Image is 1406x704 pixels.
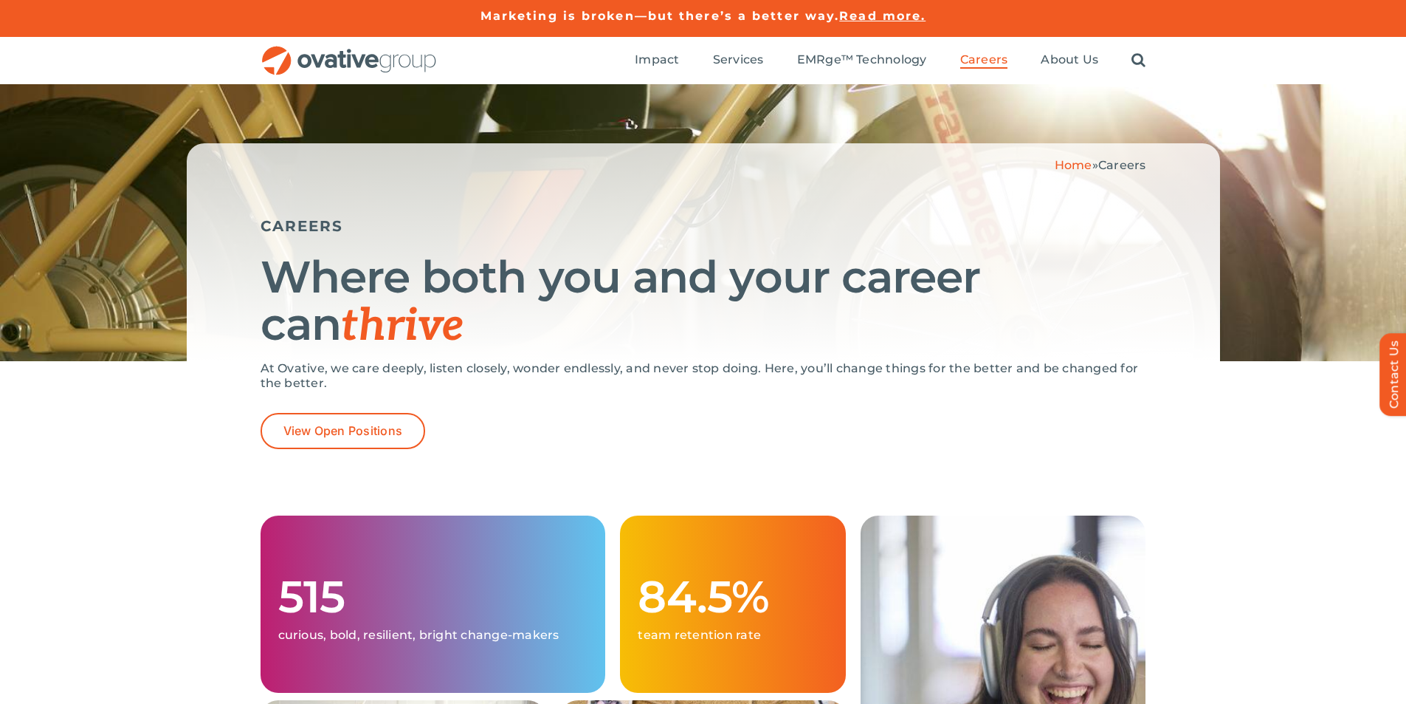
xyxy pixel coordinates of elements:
a: OG_Full_horizontal_RGB [261,44,438,58]
a: Home [1055,158,1092,172]
h1: Where both you and your career can [261,253,1146,350]
h1: 84.5% [638,573,827,621]
p: At Ovative, we care deeply, listen closely, wonder endlessly, and never stop doing. Here, you’ll ... [261,361,1146,391]
p: curious, bold, resilient, bright change-makers [278,628,588,643]
span: Services [713,52,764,67]
a: Services [713,52,764,69]
a: View Open Positions [261,413,426,449]
span: thrive [341,300,464,353]
span: Impact [635,52,679,67]
a: Impact [635,52,679,69]
a: Read more. [839,9,926,23]
a: Search [1131,52,1145,69]
h1: 515 [278,573,588,621]
span: EMRge™ Technology [797,52,927,67]
span: » [1055,158,1146,172]
p: team retention rate [638,628,827,643]
span: Careers [1098,158,1146,172]
span: Careers [960,52,1008,67]
h5: CAREERS [261,217,1146,235]
span: View Open Positions [283,424,403,438]
nav: Menu [635,37,1145,84]
a: Careers [960,52,1008,69]
span: About Us [1041,52,1098,67]
a: About Us [1041,52,1098,69]
a: EMRge™ Technology [797,52,927,69]
a: Marketing is broken—but there’s a better way. [480,9,840,23]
